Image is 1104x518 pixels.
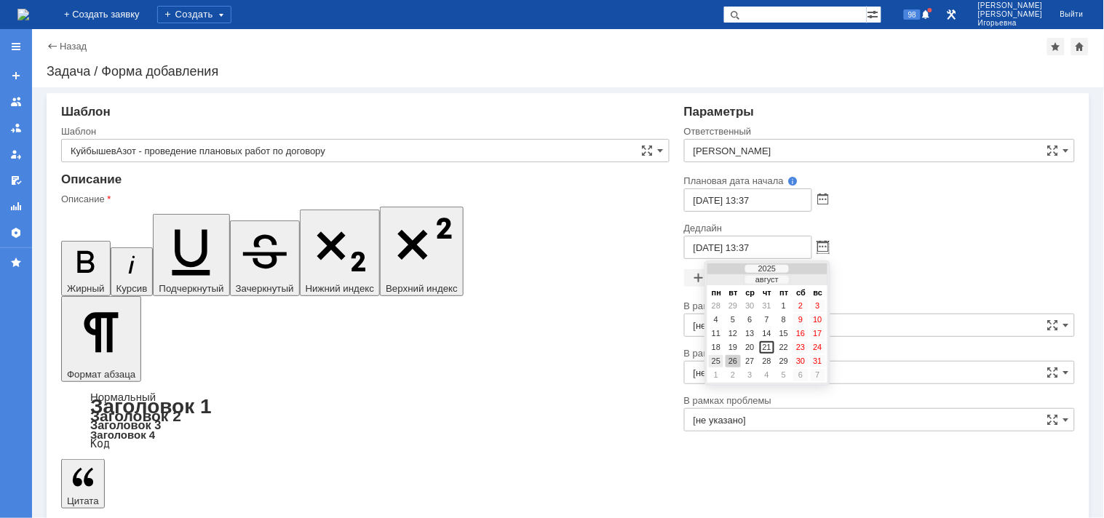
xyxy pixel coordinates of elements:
div: Дедлайн [684,223,1072,233]
div: [PHONE_NUMBER]; [6,169,213,180]
button: Формат абзаца [61,296,141,382]
span: 98 [904,9,921,20]
a: Перейти в интерфейс администратора [943,6,961,23]
div: 21 [760,341,774,354]
div: 2 [726,369,740,381]
div: 28 [760,355,774,367]
div: 5 [726,314,740,326]
div: 16 [793,327,808,340]
a: Заявки на командах [4,90,28,113]
button: Курсив [111,247,154,296]
a: Нормальный [90,391,156,403]
span: Игорьевна [978,19,1043,28]
td: вт [726,289,741,298]
a: Заголовок 3 [90,418,161,431]
div: 31 [760,300,774,312]
div: 7 [811,369,825,381]
div: 11 [709,327,723,340]
td: пт [777,289,792,298]
span: Сложная форма [642,145,654,156]
div: 2 [793,300,808,312]
div: 1 [777,300,791,312]
div: 26 [726,355,740,367]
span: Курсив [116,283,148,294]
div: 13 [743,327,758,340]
div: 23 [793,341,808,354]
div: 30 [743,300,758,312]
span: Жирный [67,283,105,294]
div: 29 [726,300,740,312]
div: 9 [793,314,808,326]
div: Сделать домашней страницей [1071,38,1089,55]
span: [PERSON_NAME] [978,10,1043,19]
div: 8 [777,314,791,326]
div: 6 [793,369,808,381]
div: август [745,276,789,284]
span: Формат абзаца [67,369,135,380]
div: В рамках заявки [684,301,1072,311]
button: Подчеркнутый [153,214,229,296]
a: Создать заявку [4,64,28,87]
strong: Контакты заказчика [6,121,115,133]
td: ср [743,289,758,298]
font: [PERSON_NAME], просьба передать подменные картриджи. Акт приема передачи 0000000419 от [DATE] 13:... [6,42,210,81]
img: logo [17,9,29,20]
div: 29 [777,355,791,367]
div: 3 [811,300,825,312]
div: Задача / Форма добавления [47,64,1089,79]
td: сб [793,289,809,298]
div: 27 [743,355,758,367]
div: 6 [743,314,758,326]
div: 20 [743,341,758,354]
div: В рамках запроса на изменение [684,348,1072,358]
div: 28 [709,300,723,312]
div: 3 [743,369,758,381]
div: Ответственный [684,127,1072,136]
button: Зачеркнутый [230,220,300,296]
a: Отчеты [4,195,28,218]
div: Формат абзаца [61,392,670,449]
span: Сложная форма [1047,414,1059,426]
span: Параметры [684,105,755,119]
a: Заголовок 1 [90,395,212,418]
a: Настройки [4,221,28,244]
div: Плановая дата начала [684,176,1055,186]
span: Описание [61,172,122,186]
div: 7 [760,314,774,326]
div: 30 [793,355,808,367]
a: Мои согласования [4,169,28,192]
div: Шаблон [61,127,667,136]
font: Просьба вывезти отработку (примерно 20 шт) [6,81,199,107]
div: 24 [811,341,825,354]
span: Сложная форма [1047,319,1059,331]
span: Шаблон [61,105,111,119]
td: вс [811,289,826,298]
font: Шерстобитов [PERSON_NAME] [6,157,156,169]
a: Код [90,437,110,450]
a: Мои заявки [4,143,28,166]
div: 10 [811,314,825,326]
div: Создать [157,6,231,23]
button: Верхний индекс [380,207,464,296]
span: Зачеркнутый [236,283,294,294]
span: Нижний индекс [306,283,375,294]
span: Сложная форма [1047,367,1059,378]
div: 25 [709,355,723,367]
span: Сложная форма [1047,145,1059,156]
div: 4 [760,369,774,381]
button: Нижний индекс [300,210,381,296]
div: Описание [61,194,667,204]
span: Верхний индекс [386,283,458,294]
td: чт [760,289,775,298]
span: Цитата [67,495,99,506]
font: [STREET_ADDRESS] [6,134,106,146]
span: Расширенный поиск [867,7,881,20]
div: 19 [726,341,740,354]
div: 22 [777,341,791,354]
div: 17 [811,327,825,340]
font: : [6,121,119,133]
div: Добавить в избранное [1047,38,1065,55]
div: 14 [760,327,774,340]
button: Цитата [61,459,105,509]
a: Перейти на домашнюю страницу [17,9,29,20]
